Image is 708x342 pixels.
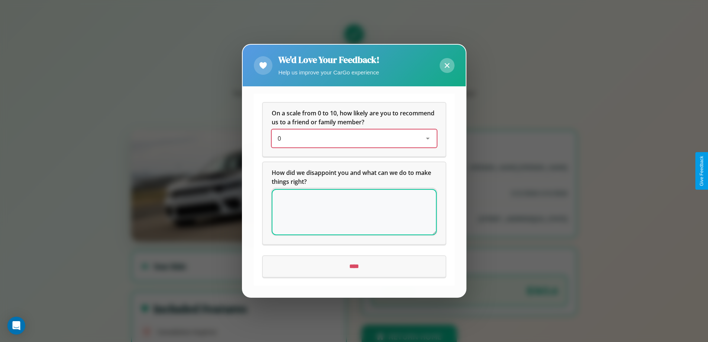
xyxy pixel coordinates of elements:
div: Open Intercom Messenger [7,317,25,335]
div: On a scale from 0 to 10, how likely are you to recommend us to a friend or family member? [272,130,437,148]
span: How did we disappoint you and what can we do to make things right? [272,169,433,186]
span: 0 [278,135,281,143]
h5: On a scale from 0 to 10, how likely are you to recommend us to a friend or family member? [272,109,437,127]
span: On a scale from 0 to 10, how likely are you to recommend us to a friend or family member? [272,109,436,127]
h2: We'd Love Your Feedback! [278,54,379,66]
div: Give Feedback [699,156,704,186]
p: Help us improve your CarGo experience [278,67,379,77]
div: On a scale from 0 to 10, how likely are you to recommend us to a friend or family member? [263,103,446,157]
